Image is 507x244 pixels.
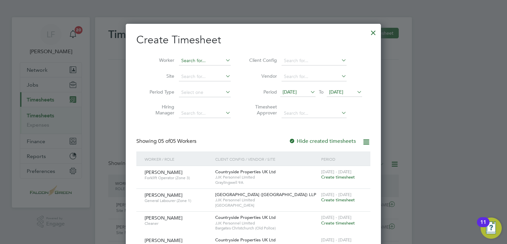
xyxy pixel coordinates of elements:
[215,203,318,208] span: [GEOGRAPHIC_DATA]
[215,215,276,220] span: Countryside Properties UK Ltd
[289,138,356,144] label: Hide created timesheets
[158,138,170,144] span: 05 of
[145,89,174,95] label: Period Type
[179,88,231,97] input: Select one
[321,215,352,220] span: [DATE] - [DATE]
[145,192,183,198] span: [PERSON_NAME]
[282,72,347,81] input: Search for...
[215,225,318,231] span: Bargates Christchurch (Old Police)
[317,88,325,96] span: To
[215,221,318,226] span: JJK Personnel Limited
[158,138,196,144] span: 05 Workers
[480,222,486,231] div: 11
[145,57,174,63] label: Worker
[321,192,352,197] span: [DATE] - [DATE]
[247,57,277,63] label: Client Config
[215,237,276,243] span: Countryside Properties UK Ltd
[321,237,352,243] span: [DATE] - [DATE]
[215,197,318,203] span: JJK Personnel Limited
[145,104,174,116] label: Hiring Manager
[321,169,352,175] span: [DATE] - [DATE]
[215,175,318,180] span: JJK Personnel Limited
[247,104,277,116] label: Timesheet Approver
[179,109,231,118] input: Search for...
[145,198,210,203] span: General Labourer (Zone 1)
[145,175,210,181] span: Forklift Operator (Zone 3)
[143,151,214,167] div: Worker / Role
[145,215,183,221] span: [PERSON_NAME]
[247,73,277,79] label: Vendor
[282,109,347,118] input: Search for...
[179,72,231,81] input: Search for...
[321,197,355,203] span: Create timesheet
[321,220,355,226] span: Create timesheet
[179,56,231,65] input: Search for...
[283,89,297,95] span: [DATE]
[481,218,502,239] button: Open Resource Center, 11 new notifications
[136,33,370,47] h2: Create Timesheet
[321,174,355,180] span: Create timesheet
[145,73,174,79] label: Site
[320,151,364,167] div: Period
[215,180,318,185] span: Graylingwell 9A
[136,138,198,145] div: Showing
[247,89,277,95] label: Period
[215,192,316,197] span: [GEOGRAPHIC_DATA] ([GEOGRAPHIC_DATA]) LLP
[145,169,183,175] span: [PERSON_NAME]
[145,221,210,226] span: Cleaner
[329,89,343,95] span: [DATE]
[282,56,347,65] input: Search for...
[215,169,276,175] span: Countryside Properties UK Ltd
[145,237,183,243] span: [PERSON_NAME]
[214,151,320,167] div: Client Config / Vendor / Site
